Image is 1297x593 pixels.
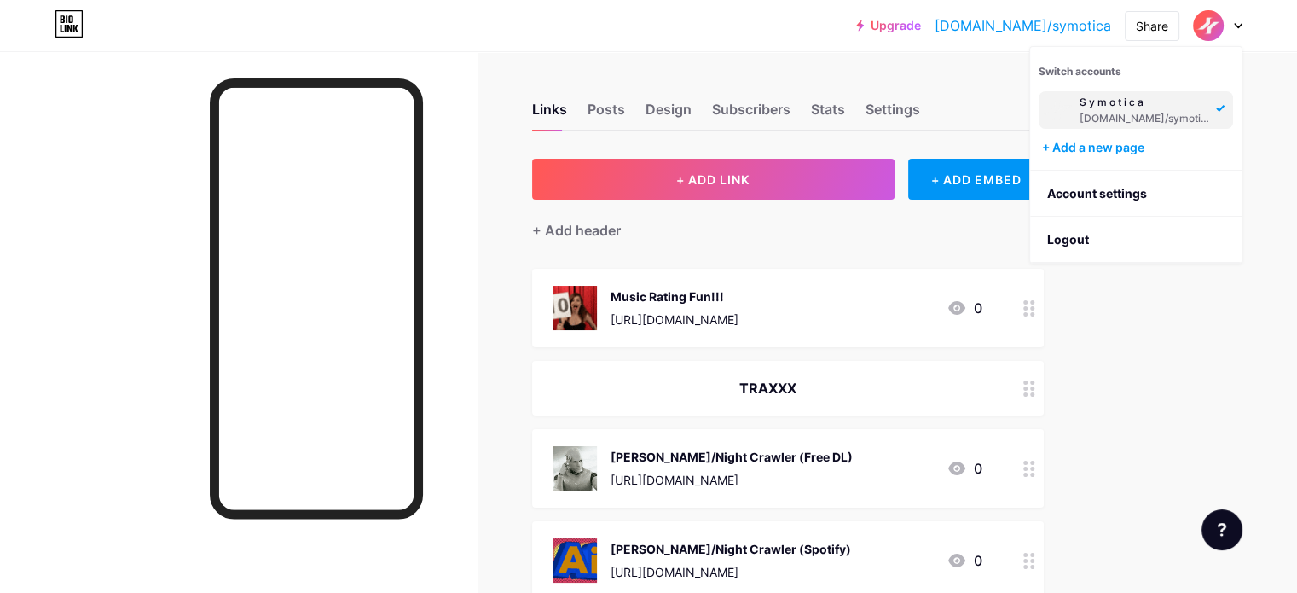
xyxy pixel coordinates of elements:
[532,159,895,200] button: + ADD LINK
[856,19,921,32] a: Upgrade
[611,471,853,489] div: [URL][DOMAIN_NAME]
[553,286,597,330] img: Music Rating Fun!!!
[553,446,597,491] img: Ai Yukusa/Night Crawler (Free DL)
[935,15,1111,36] a: [DOMAIN_NAME]/symotica
[1080,96,1211,109] div: S y m o t i c a
[646,99,692,130] div: Design
[1039,65,1121,78] span: Switch accounts
[1195,12,1222,39] img: Indy Air
[553,538,597,583] img: Ai Yukusa/Night Crawler (Spotify)
[611,311,738,328] div: [URL][DOMAIN_NAME]
[611,563,851,581] div: [URL][DOMAIN_NAME]
[947,298,982,318] div: 0
[588,99,625,130] div: Posts
[908,159,1044,200] div: + ADD EMBED
[1042,139,1233,156] div: + Add a new page
[947,550,982,571] div: 0
[1042,95,1073,125] img: Indy Air
[1136,17,1168,35] div: Share
[1080,112,1211,125] div: [DOMAIN_NAME]/symotica
[676,172,750,187] span: + ADD LINK
[532,220,621,241] div: + Add header
[611,288,738,305] div: Music Rating Fun!!!
[1030,217,1242,263] li: Logout
[611,540,851,558] div: [PERSON_NAME]/Night Crawler (Spotify)
[611,448,853,466] div: [PERSON_NAME]/Night Crawler (Free DL)
[1030,171,1242,217] a: Account settings
[553,378,982,398] div: TRAXXX
[532,99,567,130] div: Links
[712,99,790,130] div: Subscribers
[866,99,920,130] div: Settings
[947,458,982,479] div: 0
[811,99,845,130] div: Stats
